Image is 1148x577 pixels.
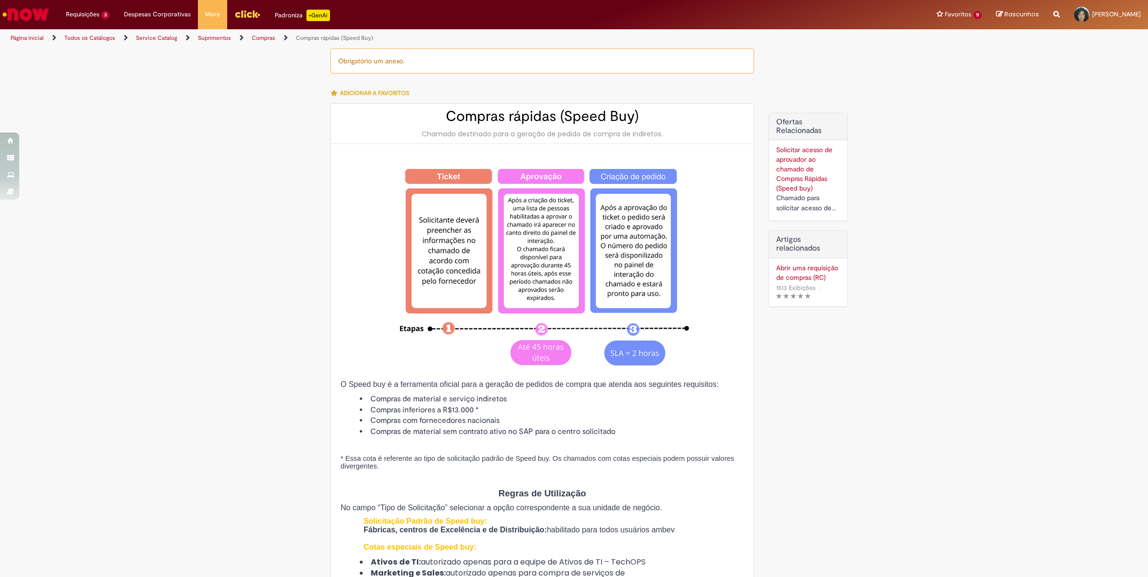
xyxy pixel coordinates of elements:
[1092,10,1141,18] span: [PERSON_NAME]
[399,556,421,567] strong: de TI:
[341,504,662,512] span: No campo “Tipo de Solicitação” selecionar a opção correspondente a sua unidade de negócio.
[7,29,758,47] ul: Trilhas de página
[364,517,487,525] span: Solicitação Padrão de Speed buy:
[945,10,971,19] span: Favoritos
[340,89,409,97] span: Adicionar a Favoritos
[776,118,840,135] h2: Ofertas Relacionadas
[205,10,220,19] span: More
[330,83,415,103] button: Adicionar a Favoritos
[1004,10,1039,19] span: Rascunhos
[360,426,744,437] li: Compras de material sem contrato ativo no SAP para o centro solicitado
[996,10,1039,19] a: Rascunhos
[124,10,191,19] span: Despesas Corporativas
[296,34,373,42] a: Compras rápidas (Speed Buy)
[364,543,476,551] span: Cotas especiais de Speed buy:
[11,34,44,42] a: Página inicial
[275,10,330,21] div: Padroniza
[776,236,840,252] h3: Artigos relacionados
[776,145,832,192] a: Solicitar acesso de aprovador ao chamado de Compras Rápidas (Speed buy)
[341,380,719,388] span: O Speed buy é a ferramenta oficial para a geração de pedidos de compra que atenda aos seguintes r...
[776,284,816,292] span: 1513 Exibições
[1,5,50,24] img: ServiceNow
[973,11,982,19] span: 11
[341,455,734,470] span: * Essa cota é referente ao tipo de solicitação padrão de Speed buy. Os chamados com cotas especia...
[360,394,744,405] li: Compras de material e serviço indiretos
[547,526,674,534] span: habilitado para todos usuários ambev
[341,108,744,124] h2: Compras rápidas (Speed Buy)
[360,415,744,426] li: Compras com fornecedores nacionais
[371,556,397,567] strong: Ativos
[341,129,744,139] div: Chamado destinado para a geração de pedido de compra de indiretos.
[234,7,260,21] img: click_logo_yellow_360x200.png
[136,34,177,42] a: Service Catalog
[769,113,848,221] div: Ofertas Relacionadas
[64,34,115,42] a: Todos os Catálogos
[252,34,275,42] a: Compras
[66,10,99,19] span: Requisições
[360,405,744,416] li: Compras inferiores a R$13.000 *
[198,34,231,42] a: Suprimentos
[101,11,110,19] span: 3
[306,10,330,21] p: +GenAi
[776,193,840,213] div: Chamado para solicitar acesso de aprovador ao ticket de Speed buy
[776,263,840,282] a: Abrir uma requisição de compras (RC)
[330,48,754,73] div: Obrigatório um anexo.
[364,526,547,534] span: Fábricas, centros de Excelência e de Distribuição:
[499,488,586,498] span: Regras de Utilização
[397,556,646,567] span: autorizado apenas para a equipe de Ativos de TI – TechOPS
[818,281,823,294] span: •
